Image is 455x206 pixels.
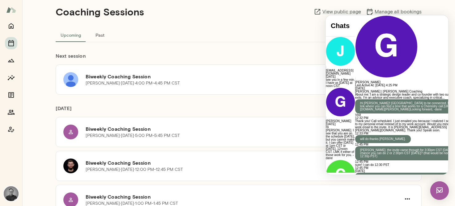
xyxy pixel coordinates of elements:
h6: Biweekly Coaching Session [86,125,351,133]
h6: Next session [56,52,422,64]
p: sure! I can do 12:30 PST [29,148,141,151]
button: Coach app [5,123,17,136]
button: Upcoming [56,27,86,42]
button: Members [5,106,17,118]
p: [PERSON_NAME] · [DATE] · 5:00 PM-5:45 PM CST [86,133,180,139]
p: Hi [PERSON_NAME]! [GEOGRAPHIC_DATA] to be connected. Here's a link where you can find a time that... [34,86,136,96]
h6: Biweekly Coaching Session [86,159,401,167]
a: [URL][DOMAIN_NAME][PERSON_NAME] [34,89,126,96]
p: [PERSON_NAME] · [DATE] · 4:00 PM-4:45 PM CST [86,80,180,86]
p: will do thanks [PERSON_NAME]. [34,122,80,125]
img: Mento [6,4,16,16]
button: Insights [5,72,17,84]
div: basic tabs example [56,27,422,42]
button: Documents [5,89,17,101]
a: Visit [29,98,35,101]
a: Manage all bookings [366,8,422,15]
span: 12:45 PM [29,145,43,148]
a: View public page [314,8,361,15]
span: 12:45 PM [29,127,43,131]
span: [DATE] [29,71,39,75]
h6: Biweekly Coaching Session [86,193,401,200]
h6: Biweekly Coaching Session [86,73,351,80]
h4: Chats [5,6,24,14]
button: Past [86,27,114,42]
button: Home [5,20,17,32]
span: About me: I am a strategic design leader and co-founder with two successful exits. I’m an advisor... [29,77,134,84]
span: [DATE] [29,154,39,157]
p: [PERSON_NAME] · [DATE] · 12:00 PM-12:45 PM CST [86,167,183,173]
button: Growth Plan [5,54,17,67]
h6: [DATE] [56,105,422,117]
span: [PERSON_NAME] | [PERSON_NAME] Coaching [29,74,97,78]
span: 12:32 PM [29,101,43,104]
span: 12:45 PM [29,151,43,154]
h6: [PERSON_NAME] [29,65,141,68]
span: Last Active At: [DATE] 4:25 PM [29,68,72,72]
p: Thank you! Call scheduled. I just emailed you because I realized I set up the call to my personal... [29,104,141,117]
span: 12:33 PM [29,116,43,120]
img: Dane Howard [4,186,19,201]
h4: Coaching Sessions [56,6,144,18]
p: [PERSON_NAME]. the invite came through for 3:30pm CST [DATE]. Any chance you can do 2 or 2:30pm C... [34,133,136,142]
button: Sessions [5,37,17,49]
